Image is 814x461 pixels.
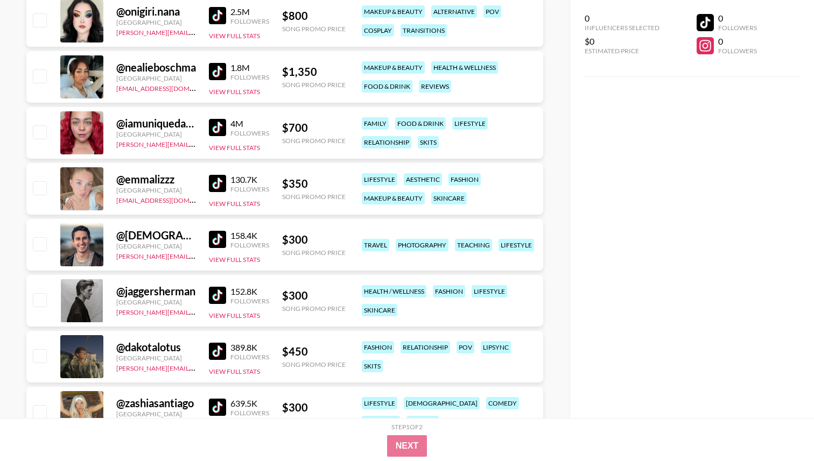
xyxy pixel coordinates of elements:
[116,410,196,418] div: [GEOGRAPHIC_DATA]
[116,194,224,204] a: [EMAIL_ADDRESS][DOMAIN_NAME]
[585,47,659,55] div: Estimated Price
[209,7,226,24] img: TikTok
[209,287,226,304] img: TikTok
[585,24,659,32] div: Influencers Selected
[585,36,659,47] div: $0
[362,192,425,204] div: makeup & beauty
[401,341,450,353] div: relationship
[116,18,196,26] div: [GEOGRAPHIC_DATA]
[282,137,346,145] div: Song Promo Price
[282,304,346,313] div: Song Promo Price
[209,343,226,360] img: TikTok
[230,73,269,81] div: Followers
[362,360,383,372] div: skits
[282,9,346,23] div: $ 800
[362,173,397,186] div: lifestyle
[362,5,425,18] div: makeup & beauty
[282,416,346,424] div: Song Promo Price
[209,231,226,248] img: TikTok
[230,185,269,193] div: Followers
[718,13,757,24] div: 0
[452,117,488,130] div: lifestyle
[362,61,425,74] div: makeup & beauty
[455,239,492,251] div: teaching
[282,81,346,89] div: Song Promo Price
[282,360,346,368] div: Song Promo Price
[585,13,659,24] div: 0
[431,5,477,18] div: alternative
[499,239,534,251] div: lifestyle
[116,396,196,410] div: @ zashiasantiago
[387,435,427,457] button: Next
[230,398,269,409] div: 639.5K
[209,399,226,416] img: TikTok
[282,177,346,190] div: $ 350
[209,256,260,264] button: View Full Stats
[116,82,224,93] a: [EMAIL_ADDRESS][DOMAIN_NAME]
[230,230,269,241] div: 158.4K
[209,175,226,192] img: TikTok
[116,5,196,18] div: @ onigiri.nana
[362,136,411,148] div: relationship
[116,186,196,194] div: [GEOGRAPHIC_DATA]
[362,239,389,251] div: travel
[230,129,269,137] div: Followers
[116,138,276,148] a: [PERSON_NAME][EMAIL_ADDRESS][DOMAIN_NAME]
[209,63,226,80] img: TikTok
[209,200,260,208] button: View Full Stats
[404,173,442,186] div: aesthetic
[230,409,269,417] div: Followers
[282,249,346,257] div: Song Promo Price
[419,80,451,93] div: reviews
[718,47,757,55] div: Followers
[230,174,269,185] div: 130.7K
[362,80,412,93] div: food & drink
[362,117,389,130] div: family
[116,285,196,298] div: @ jaggersherman
[116,341,196,354] div: @ dakotalotus
[431,192,467,204] div: skincare
[282,289,346,302] div: $ 300
[230,297,269,305] div: Followers
[282,345,346,358] div: $ 450
[230,241,269,249] div: Followers
[230,6,269,17] div: 2.5M
[396,239,448,251] div: photography
[116,250,276,260] a: [PERSON_NAME][EMAIL_ADDRESS][DOMAIN_NAME]
[282,25,346,33] div: Song Promo Price
[406,416,439,428] div: fashion
[401,24,447,37] div: transitions
[116,229,196,242] div: @ [DEMOGRAPHIC_DATA]
[116,362,276,372] a: [PERSON_NAME][EMAIL_ADDRESS][DOMAIN_NAME]
[481,341,511,353] div: lipsync
[282,193,346,201] div: Song Promo Price
[116,173,196,186] div: @ emmalizzz
[116,74,196,82] div: [GEOGRAPHIC_DATA]
[230,17,269,25] div: Followers
[472,285,507,297] div: lifestyle
[209,367,260,375] button: View Full Stats
[718,36,757,47] div: 0
[448,173,481,186] div: fashion
[209,88,260,96] button: View Full Stats
[116,242,196,250] div: [GEOGRAPHIC_DATA]
[433,285,465,297] div: fashion
[209,311,260,320] button: View Full Stats
[116,117,196,130] div: @ iamuniquedaily
[718,24,757,32] div: Followers
[362,341,394,353] div: fashion
[230,286,269,297] div: 152.8K
[362,285,426,297] div: health / wellness
[116,354,196,362] div: [GEOGRAPHIC_DATA]
[483,5,501,18] div: pov
[362,24,394,37] div: cosplay
[116,306,327,316] a: [PERSON_NAME][EMAIL_ADDRESS][PERSON_NAME][DOMAIN_NAME]
[362,416,400,428] div: aesthetic
[457,341,474,353] div: pov
[282,233,346,246] div: $ 300
[362,304,397,316] div: skincare
[116,130,196,138] div: [GEOGRAPHIC_DATA]
[230,353,269,361] div: Followers
[282,65,346,79] div: $ 1,350
[116,61,196,74] div: @ nealieboschma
